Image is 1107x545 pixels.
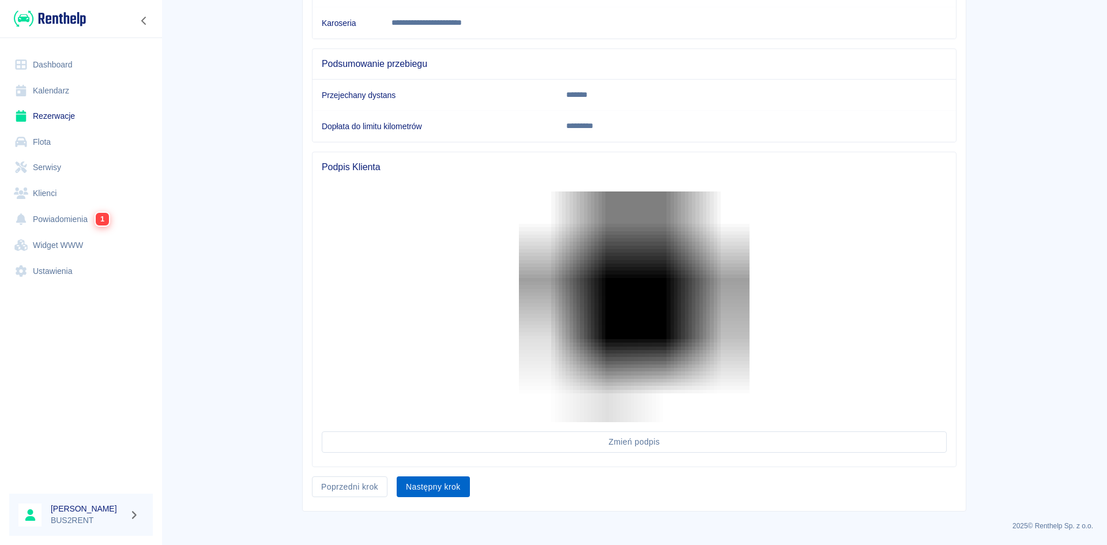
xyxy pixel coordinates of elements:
[9,258,153,284] a: Ustawienia
[9,232,153,258] a: Widget WWW
[322,58,947,70] span: Podsumowanie przebiegu
[175,521,1093,531] p: 2025 © Renthelp Sp. z o.o.
[322,17,373,29] h6: Karoseria
[322,161,947,173] span: Podpis Klienta
[96,213,110,226] span: 1
[322,431,947,453] button: Zmień podpis
[519,191,750,422] img: Podpis
[9,103,153,129] a: Rezerwacje
[51,514,125,527] p: BUS2RENT
[9,9,86,28] a: Renthelp logo
[9,206,153,232] a: Powiadomienia1
[9,181,153,206] a: Klienci
[9,155,153,181] a: Serwisy
[135,13,153,28] button: Zwiń nawigację
[9,52,153,78] a: Dashboard
[397,476,470,498] button: Następny krok
[51,503,125,514] h6: [PERSON_NAME]
[322,89,548,101] h6: Przejechany dystans
[322,121,548,132] h6: Dopłata do limitu kilometrów
[9,129,153,155] a: Flota
[14,9,86,28] img: Renthelp logo
[312,476,387,498] button: Poprzedni krok
[9,78,153,104] a: Kalendarz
